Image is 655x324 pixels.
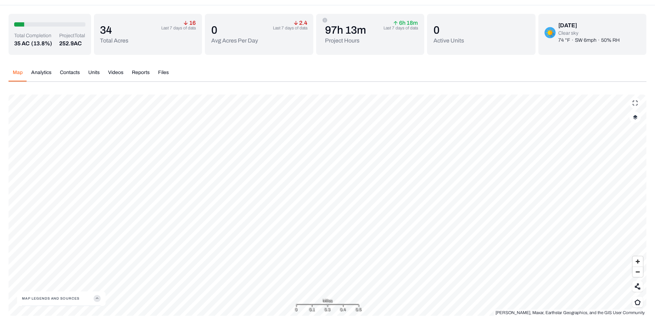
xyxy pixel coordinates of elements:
p: 0 [211,24,258,36]
p: Project Hours [325,36,366,45]
p: 252.9 AC [60,39,85,48]
p: Avg Acres Per Day [211,36,258,45]
p: · [572,37,574,44]
div: 0.3 [325,306,331,313]
button: Analytics [27,69,56,81]
p: Total Completion [14,32,52,39]
span: Miles [323,297,332,304]
div: [DATE] [559,21,620,30]
img: arrow [393,21,398,25]
p: Last 7 days of data [161,25,196,31]
p: 34 [100,24,129,36]
p: 16 [184,21,196,25]
button: Map Legends And Sources [22,291,101,306]
img: clear-sky-DDUEQLQN.png [544,27,556,38]
p: Active Units [433,36,464,45]
p: 97h 13m [325,24,366,36]
p: 0 [433,24,464,36]
button: Map [9,69,27,81]
p: Project Total [60,32,85,39]
button: Videos [104,69,128,81]
canvas: Map [9,95,646,316]
button: 35 AC(13.8%) [14,39,52,48]
button: Zoom out [633,267,643,277]
p: Last 7 days of data [384,25,418,31]
p: 2.4 [294,21,308,25]
img: arrow [184,21,188,25]
button: Zoom in [633,256,643,267]
p: · [598,37,600,44]
div: 0.4 [340,306,346,313]
p: Last 7 days of data [273,25,308,31]
div: 0 [295,306,298,313]
p: Clear sky [559,30,620,37]
img: layerIcon [633,115,638,120]
div: 0.1 [309,306,315,313]
img: arrow [294,21,298,25]
p: 74 °F [559,37,571,44]
p: 50% RH [601,37,620,44]
p: Total Acres [100,36,129,45]
p: (13.8%) [31,39,52,48]
button: Units [84,69,104,81]
p: 6h 18m [393,21,418,25]
p: SW 6mph [575,37,597,44]
button: Files [154,69,173,81]
button: Reports [128,69,154,81]
div: 0.5 [356,306,362,313]
div: [PERSON_NAME], Maxar, Earthstar Geographics, and the GIS User Community [494,309,646,316]
p: 35 AC [14,39,30,48]
button: Contacts [56,69,84,81]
